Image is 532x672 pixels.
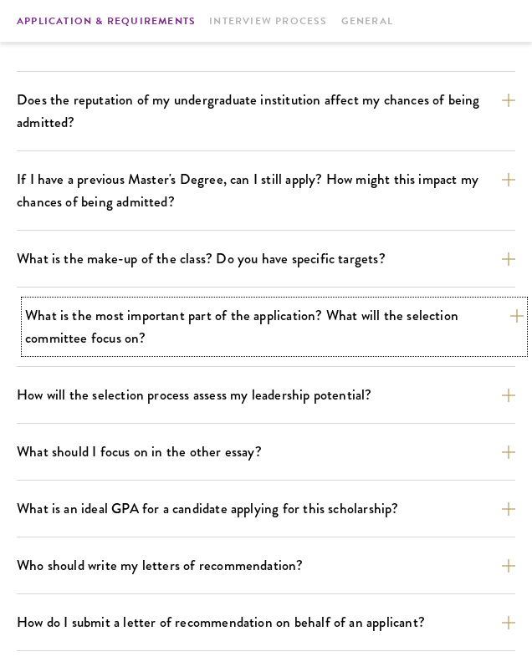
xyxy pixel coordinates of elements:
button: Does the reputation of my undergraduate institution affect my chances of being admitted? [17,85,515,137]
a: Application & Requirements [17,15,196,28]
button: What is an ideal GPA for a candidate applying for this scholarship? [17,494,515,523]
button: What is the most important part of the application? What will the selection committee focus on? [25,301,524,353]
a: Interview Process [209,15,327,28]
button: What should I focus on in the other essay? [17,437,515,466]
a: General [341,15,393,28]
button: If I have a previous Master's Degree, can I still apply? How might this impact my chances of bein... [17,165,515,216]
button: What is the make-up of the class? Do you have specific targets? [17,244,515,273]
button: Who should write my letters of recommendation? [17,551,515,580]
button: How will the selection process assess my leadership potential? [17,380,515,410]
button: How do I submit a letter of recommendation on behalf of an applicant? [17,608,515,637]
